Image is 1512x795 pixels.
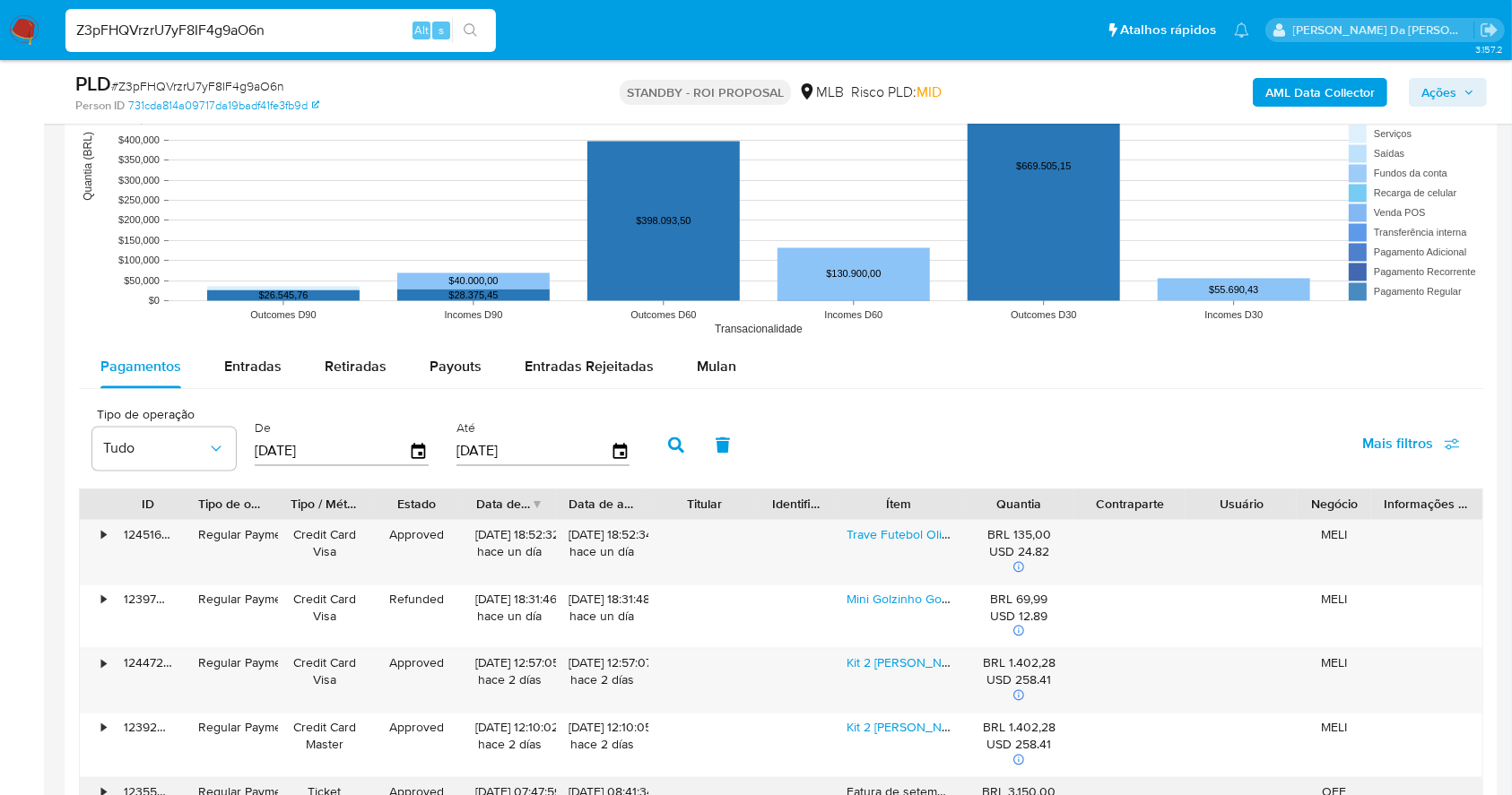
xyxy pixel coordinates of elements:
[128,98,319,114] a: 731cda814a09717da19badf41fe3fb9d
[798,82,844,102] div: MLB
[620,80,791,105] p: STANDBY - ROI PROPOSAL
[1253,78,1387,107] button: AML Data Collector
[1409,78,1487,107] button: Ações
[1120,21,1216,39] span: Atalhos rápidos
[452,18,489,43] button: search-icon
[1480,21,1499,39] a: Sair
[917,82,942,102] span: MID
[1293,22,1474,39] p: patricia.varelo@mercadopago.com.br
[439,22,444,39] span: s
[1475,42,1503,56] span: 3.157.2
[65,19,496,42] input: Pesquise usuários ou casos...
[1265,78,1375,107] b: AML Data Collector
[1421,78,1456,107] span: Ações
[414,22,429,39] span: Alt
[1234,22,1249,38] a: Notificações
[75,69,111,98] b: PLD
[111,77,284,95] span: # Z3pFHQVrzrU7yF8IF4g9aO6n
[75,98,125,114] b: Person ID
[851,82,942,102] span: Risco PLD:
